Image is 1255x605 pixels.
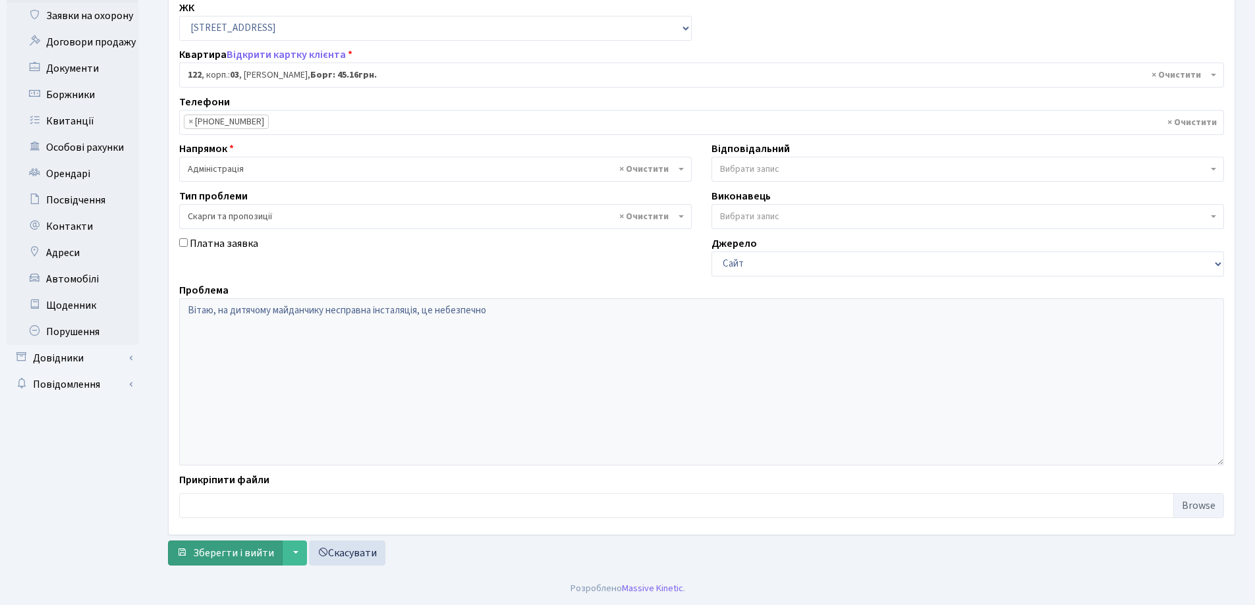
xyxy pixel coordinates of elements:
label: Проблема [179,282,229,298]
a: Боржники [7,82,138,108]
span: Скарги та пропозиції [179,204,692,229]
li: +380634210303 [184,115,269,129]
a: Відкрити картку клієнта [227,47,346,62]
a: Посвідчення [7,187,138,213]
label: Телефони [179,94,230,110]
span: Видалити всі елементи [1167,116,1217,129]
span: Адміністрація [188,163,675,176]
a: Довідники [7,345,138,371]
label: Тип проблеми [179,188,248,204]
span: Видалити всі елементи [619,163,669,176]
a: Massive Kinetic [622,581,683,595]
span: Вибрати запис [720,163,779,176]
b: Борг: 45.16грн. [310,68,377,82]
a: Контакти [7,213,138,240]
a: Особові рахунки [7,134,138,161]
span: <b>122</b>, корп.: <b>03</b>, Нестеренко Олександр Олександрович, <b>Борг: 45.16грн.</b> [188,68,1208,82]
a: Документи [7,55,138,82]
span: × [188,115,193,128]
a: Скасувати [309,540,385,566]
span: <b>122</b>, корп.: <b>03</b>, Нестеренко Олександр Олександрович, <b>Борг: 45.16грн.</b> [179,63,1224,88]
label: Напрямок [179,141,234,157]
a: Адреси [7,240,138,266]
span: Скарги та пропозиції [188,210,675,223]
a: Орендарі [7,161,138,187]
button: Зберегти і вийти [168,540,283,566]
span: Видалити всі елементи [1152,68,1201,82]
span: Адміністрація [179,157,692,182]
label: Відповідальний [711,141,790,157]
a: Повідомлення [7,371,138,398]
span: Вибрати запис [720,210,779,223]
div: Розроблено . [571,581,685,596]
b: 122 [188,68,202,82]
b: 03 [230,68,239,82]
a: Договори продажу [7,29,138,55]
label: Виконавець [711,188,771,204]
a: Заявки на охорону [7,3,138,29]
a: Автомобілі [7,266,138,292]
label: Квартира [179,47,352,63]
label: Платна заявка [190,236,258,251]
a: Порушення [7,319,138,345]
label: Прикріпити файли [179,472,269,488]
a: Квитанції [7,108,138,134]
span: Зберегти і вийти [193,546,274,560]
a: Щоденник [7,292,138,319]
span: Видалити всі елементи [619,210,669,223]
label: Джерело [711,236,757,251]
textarea: Вітаю, на дитячому майданчику несправна інсталяція, це небезпечно [179,298,1224,465]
